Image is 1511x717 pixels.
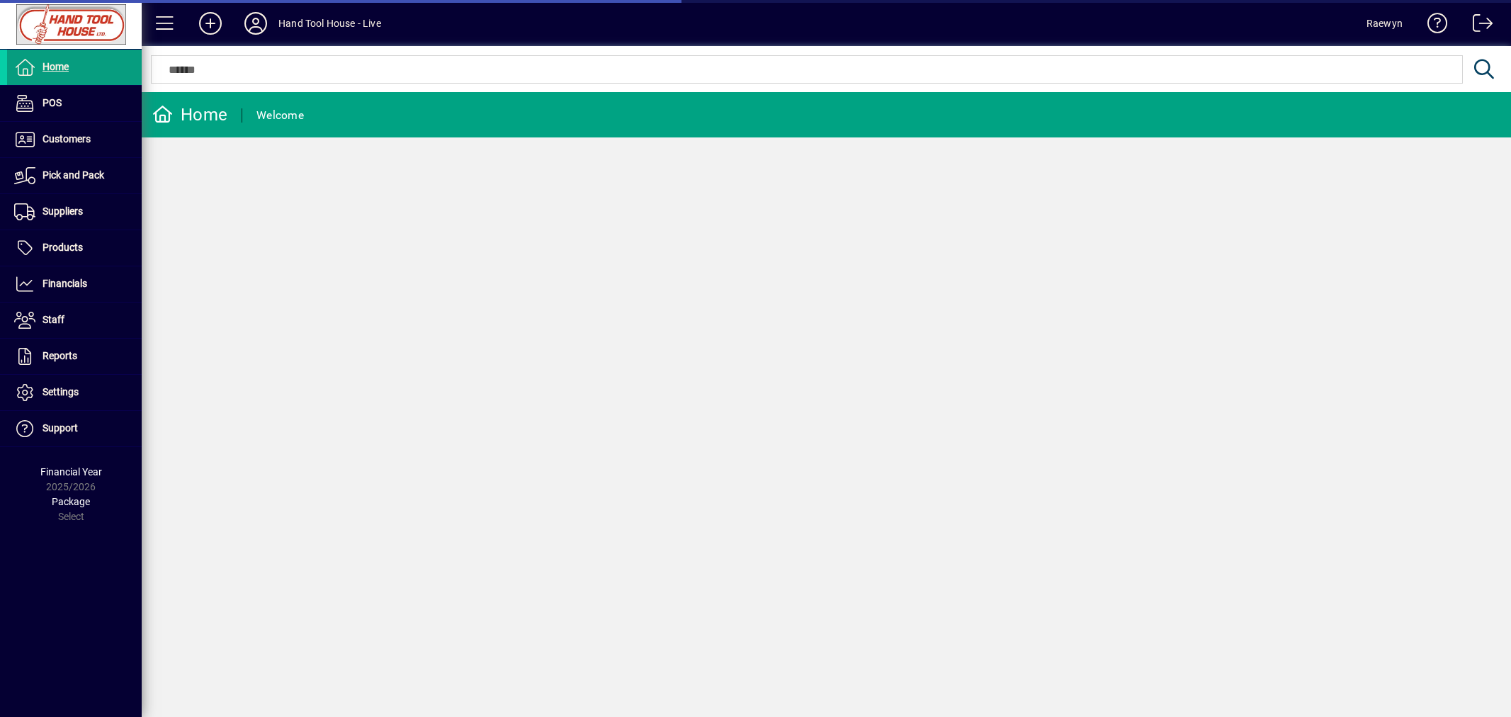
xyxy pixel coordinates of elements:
div: Home [152,103,227,126]
div: Hand Tool House - Live [278,12,381,35]
span: Staff [43,314,64,325]
a: POS [7,86,142,121]
a: Pick and Pack [7,158,142,193]
span: Suppliers [43,205,83,217]
span: Reports [43,350,77,361]
button: Add [188,11,233,36]
span: Support [43,422,78,434]
a: Products [7,230,142,266]
a: Customers [7,122,142,157]
div: Welcome [256,104,304,127]
a: Knowledge Base [1417,3,1448,49]
span: Settings [43,386,79,397]
span: Products [43,242,83,253]
span: Package [52,496,90,507]
a: Financials [7,266,142,302]
button: Profile [233,11,278,36]
span: Financials [43,278,87,289]
a: Suppliers [7,194,142,230]
div: Raewyn [1366,12,1403,35]
a: Staff [7,303,142,338]
a: Reports [7,339,142,374]
span: Customers [43,133,91,145]
span: POS [43,97,62,108]
a: Logout [1462,3,1493,49]
a: Support [7,411,142,446]
a: Settings [7,375,142,410]
span: Financial Year [40,466,102,478]
span: Pick and Pack [43,169,104,181]
span: Home [43,61,69,72]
